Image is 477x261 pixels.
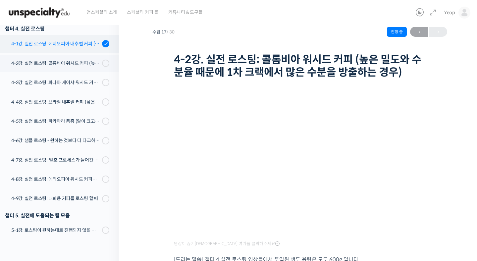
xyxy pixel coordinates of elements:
span: 홈 [21,216,25,221]
div: 4-9강. 실전 로스팅: 대회용 커피를 로스팅 할 때 [11,195,100,202]
a: 대화 [44,206,85,223]
div: 4-2강. 실전 로스팅: 콜롬비아 워시드 커피 (높은 밀도와 수분율 때문에 1차 크랙에서 많은 수분을 방출하는 경우) [11,60,100,67]
a: 홈 [2,206,44,223]
div: 챕터 5. 실전에 도움되는 팁 모음 [5,211,109,220]
span: Yeop [444,10,455,16]
div: 4-8강. 실전 로스팅: 에티오피아 워시드 커피를 에스프레소용으로 로스팅 할 때 [11,176,100,183]
div: 챕터 4. 실전 로스팅 [5,24,109,33]
span: ← [410,27,428,36]
div: 4-1강. 실전 로스팅: 에티오피아 내추럴 커피 (당분이 많이 포함되어 있고 색이 고르지 않은 경우) [11,40,100,47]
div: 4-4강. 실전 로스팅: 브라질 내추럴 커피 (낮은 고도에서 재배되어 당분과 밀도가 낮은 경우) [11,98,100,106]
div: 4-7강. 실전 로스팅: 발효 프로세스가 들어간 커피를 필터용으로 로스팅 할 때 [11,156,100,164]
span: 수업 17 [152,30,175,34]
div: 4-5강. 실전 로스팅: 파카마라 품종 (알이 크고 산지에서 건조가 고르게 되기 힘든 경우) [11,118,100,125]
span: / 30 [167,29,175,35]
h1: 4-2강. 실전 로스팅: 콜롬비아 워시드 커피 (높은 밀도와 수분율 때문에 1차 크랙에서 많은 수분을 방출하는 경우) [174,53,426,79]
div: 5-1강. 로스팅이 원하는대로 진행되지 않을 때, 일관성이 떨어질 때 [11,227,100,234]
a: ←이전 [410,27,428,37]
span: 영상이 끊기[DEMOGRAPHIC_DATA] 여기를 클릭해주세요 [174,241,280,246]
div: 4-3강. 실전 로스팅: 파나마 게이샤 워시드 커피 (플레이버 프로파일이 로스팅하기 까다로운 경우) [11,79,100,86]
a: 설정 [85,206,127,223]
div: 4-6강. 샘플 로스팅 - 원하는 것보다 더 다크하게 로스팅 하는 이유 [11,137,100,144]
div: 진행 중 [387,27,407,37]
span: 설정 [102,216,110,221]
span: 대화 [61,216,69,222]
